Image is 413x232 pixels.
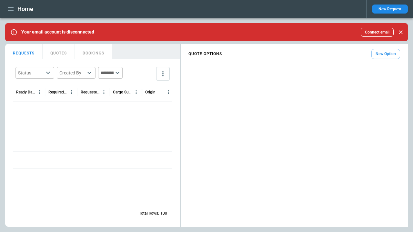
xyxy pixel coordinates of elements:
button: Origin column menu [164,88,173,96]
div: scrollable content [181,46,408,62]
p: 100 [160,211,167,216]
h1: Home [17,5,33,13]
div: Required Date & Time (UTC) [48,90,67,94]
button: New Option [371,49,400,59]
button: Close [396,28,405,37]
div: Requested Route [81,90,100,94]
button: Cargo Summary column menu [132,88,140,96]
div: Status [18,70,44,76]
div: Cargo Summary [113,90,132,94]
div: dismiss [396,25,405,39]
button: Connect email [361,28,394,37]
button: REQUESTS [5,44,43,59]
button: BOOKINGS [75,44,112,59]
h4: QUOTE OPTIONS [188,53,222,55]
p: Total Rows: [139,211,159,216]
button: Required Date & Time (UTC) column menu [67,88,76,96]
button: New Request [372,5,408,14]
div: Ready Date & Time (UTC) [16,90,35,94]
button: more [156,67,170,81]
p: Your email account is disconnected [21,29,94,35]
button: Requested Route column menu [100,88,108,96]
button: Ready Date & Time (UTC) column menu [35,88,44,96]
div: Created By [59,70,85,76]
div: Origin [145,90,156,94]
button: QUOTES [43,44,75,59]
